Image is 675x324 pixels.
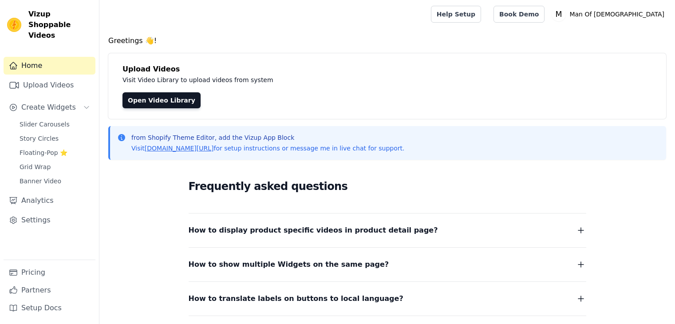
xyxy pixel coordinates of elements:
[21,102,76,113] span: Create Widgets
[4,299,95,317] a: Setup Docs
[4,99,95,116] button: Create Widgets
[122,75,520,85] p: Visit Video Library to upload videos from system
[431,6,481,23] a: Help Setup
[4,57,95,75] a: Home
[189,224,586,237] button: How to display product specific videos in product detail page?
[4,281,95,299] a: Partners
[189,292,403,305] span: How to translate labels on buttons to local language?
[20,134,59,143] span: Story Circles
[189,292,586,305] button: How to translate labels on buttons to local language?
[4,76,95,94] a: Upload Videos
[20,120,70,129] span: Slider Carousels
[189,224,438,237] span: How to display product specific videos in product detail page?
[552,6,668,22] button: M Man Of [DEMOGRAPHIC_DATA]
[4,211,95,229] a: Settings
[556,10,562,19] text: M
[14,146,95,159] a: Floating-Pop ⭐
[131,144,404,153] p: Visit for setup instructions or message me in live chat for support.
[108,36,666,46] h4: Greetings 👋!
[122,64,652,75] h4: Upload Videos
[14,161,95,173] a: Grid Wrap
[189,258,389,271] span: How to show multiple Widgets on the same page?
[28,9,92,41] span: Vizup Shoppable Videos
[20,177,61,186] span: Banner Video
[14,132,95,145] a: Story Circles
[189,258,586,271] button: How to show multiple Widgets on the same page?
[145,145,214,152] a: [DOMAIN_NAME][URL]
[20,162,51,171] span: Grid Wrap
[20,148,67,157] span: Floating-Pop ⭐
[14,118,95,130] a: Slider Carousels
[122,92,201,108] a: Open Video Library
[131,133,404,142] p: from Shopify Theme Editor, add the Vizup App Block
[4,192,95,209] a: Analytics
[566,6,668,22] p: Man Of [DEMOGRAPHIC_DATA]
[189,178,586,195] h2: Frequently asked questions
[493,6,545,23] a: Book Demo
[4,264,95,281] a: Pricing
[14,175,95,187] a: Banner Video
[7,18,21,32] img: Vizup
